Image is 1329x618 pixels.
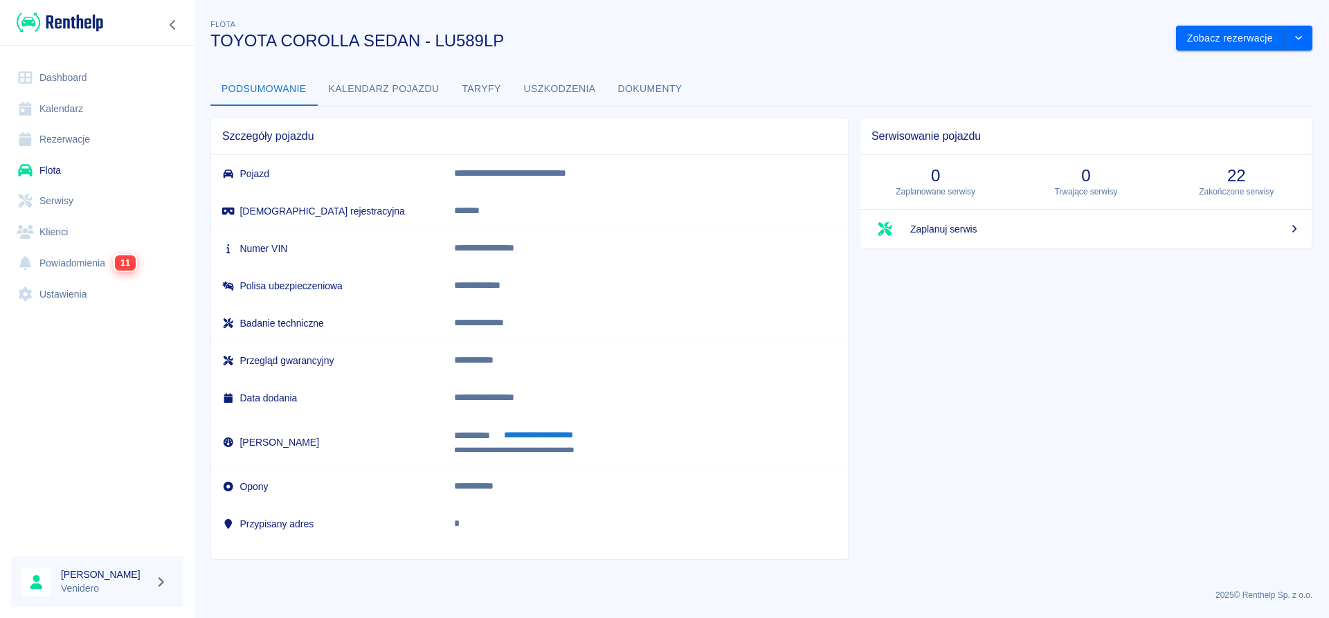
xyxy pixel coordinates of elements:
[11,185,183,217] a: Serwisy
[1011,155,1161,209] a: 0Trwające serwisy
[11,124,183,155] a: Rezerwacje
[871,166,1000,185] h3: 0
[222,316,432,330] h6: Badanie techniczne
[222,435,432,449] h6: [PERSON_NAME]
[115,255,136,271] span: 11
[860,210,1312,248] a: Zaplanuj serwis
[11,155,183,186] a: Flota
[1285,26,1312,51] button: drop-down
[222,242,432,255] h6: Numer VIN
[222,354,432,367] h6: Przegląd gwarancyjny
[860,155,1011,209] a: 0Zaplanowane serwisy
[61,581,150,596] p: Venidero
[451,73,513,106] button: Taryfy
[222,204,432,218] h6: [DEMOGRAPHIC_DATA] rejestracyjna
[1173,185,1301,198] p: Zakończone serwisy
[910,222,1301,237] span: Zaplanuj serwis
[871,129,1301,143] span: Serwisowanie pojazdu
[607,73,694,106] button: Dokumenty
[163,16,183,34] button: Zwiń nawigację
[871,185,1000,198] p: Zaplanowane serwisy
[222,279,432,293] h6: Polisa ubezpieczeniowa
[1176,26,1285,51] button: Zobacz rezerwacje
[222,129,837,143] span: Szczegóły pojazdu
[11,11,103,34] a: Renthelp logo
[11,247,183,279] a: Powiadomienia11
[1173,166,1301,185] h3: 22
[11,279,183,310] a: Ustawienia
[11,93,183,125] a: Kalendarz
[11,217,183,248] a: Klienci
[222,480,432,493] h6: Opony
[210,73,318,106] button: Podsumowanie
[1022,166,1150,185] h3: 0
[222,517,432,531] h6: Przypisany adres
[11,62,183,93] a: Dashboard
[318,73,451,106] button: Kalendarz pojazdu
[222,167,432,181] h6: Pojazd
[222,391,432,405] h6: Data dodania
[61,567,150,581] h6: [PERSON_NAME]
[210,589,1312,601] p: 2025 © Renthelp Sp. z o.o.
[17,11,103,34] img: Renthelp logo
[1161,155,1312,209] a: 22Zakończone serwisy
[1022,185,1150,198] p: Trwające serwisy
[513,73,607,106] button: Uszkodzenia
[210,31,1165,51] h3: TOYOTA COROLLA SEDAN - LU589LP
[210,20,235,28] span: Flota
